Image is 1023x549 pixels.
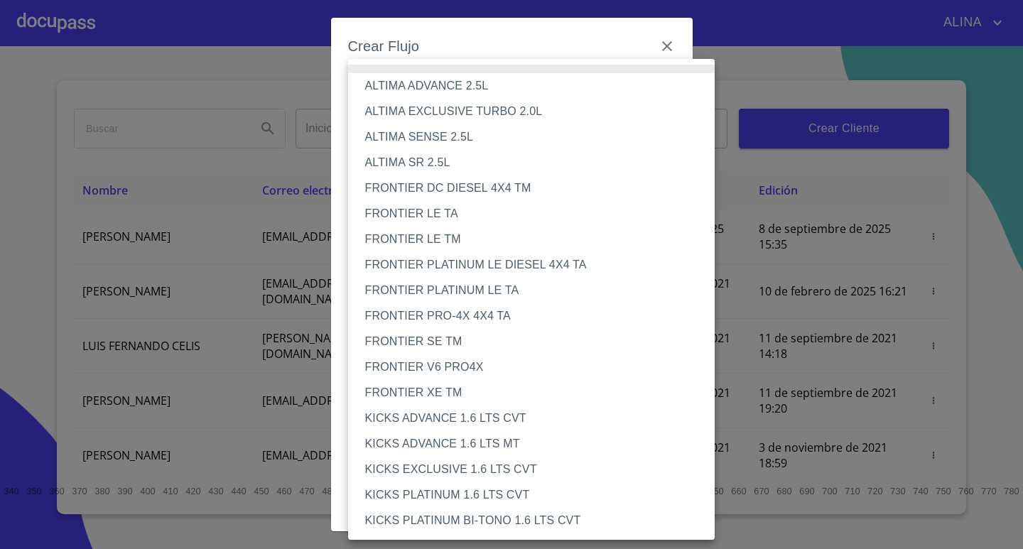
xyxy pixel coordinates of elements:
li: KICKS PLATINUM BI-TONO 1.6 LTS CVT [348,508,726,533]
li: FRONTIER PLATINUM LE TA [348,278,726,303]
li: KICKS PLATINUM 1.6 LTS CVT [348,482,726,508]
li: FRONTIER PLATINUM LE DIESEL 4X4 TA [348,252,726,278]
li: FRONTIER SE TM [348,329,726,354]
li: ALTIMA ADVANCE 2.5L [348,73,726,99]
li: FRONTIER XE TM [348,380,726,406]
li: ALTIMA SENSE 2.5L [348,124,726,150]
li: KICKS ADVANCE 1.6 LTS CVT [348,406,726,431]
li: FRONTIER V6 PRO4X [348,354,726,380]
li: ALTIMA EXCLUSIVE TURBO 2.0L [348,99,726,124]
li: FRONTIER LE TM [348,227,726,252]
li: ALTIMA SR 2.5L [348,150,726,175]
li: FRONTIER DC DIESEL 4X4 TM [348,175,726,201]
li: KICKS EXCLUSIVE 1.6 LTS CVT [348,457,726,482]
li: FRONTIER LE TA [348,201,726,227]
li: KICKS ADVANCE 1.6 LTS MT [348,431,726,457]
li: FRONTIER PRO-4X 4X4 TA [348,303,726,329]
